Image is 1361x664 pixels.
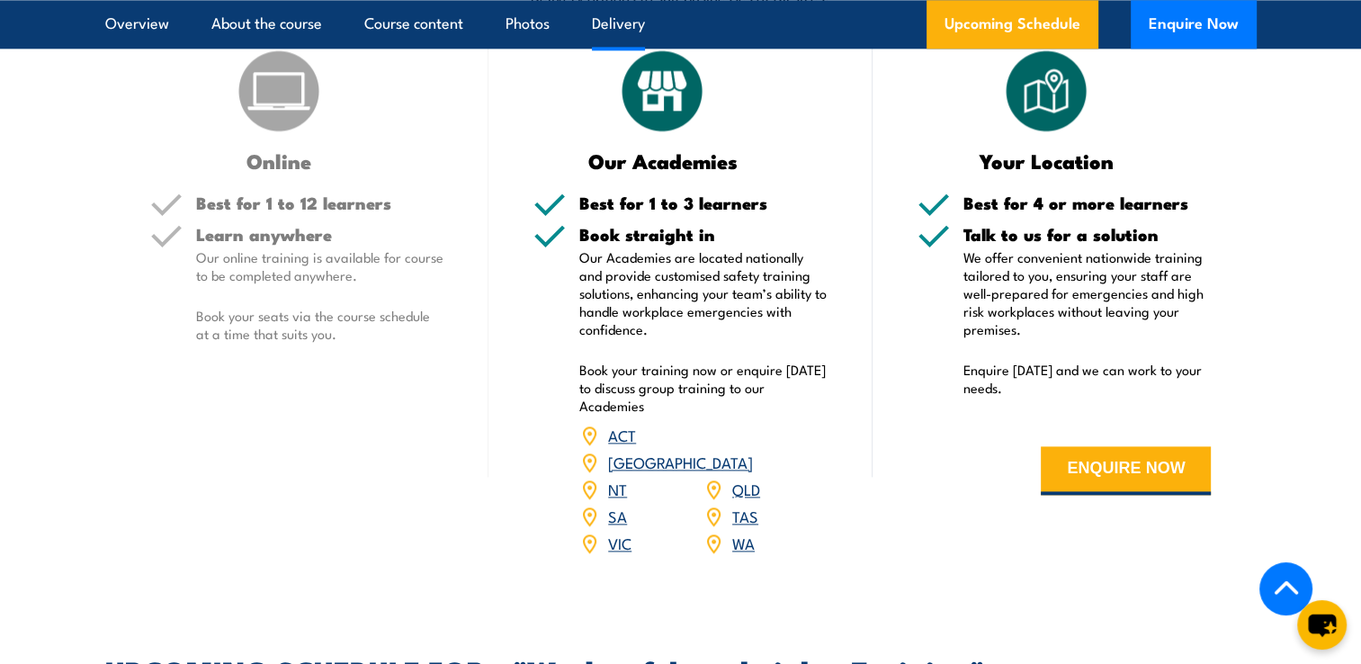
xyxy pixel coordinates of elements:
[196,248,444,284] p: Our online training is available for course to be completed anywhere.
[963,361,1212,397] p: Enquire [DATE] and we can work to your needs.
[579,248,828,338] p: Our Academies are located nationally and provide customised safety training solutions, enhancing ...
[533,150,792,171] h3: Our Academies
[732,505,758,526] a: TAS
[608,424,636,445] a: ACT
[1041,446,1211,495] button: ENQUIRE NOW
[963,226,1212,243] h5: Talk to us for a solution
[963,194,1212,211] h5: Best for 4 or more learners
[579,194,828,211] h5: Best for 1 to 3 learners
[608,478,627,499] a: NT
[608,451,753,472] a: [GEOGRAPHIC_DATA]
[608,532,631,553] a: VIC
[579,361,828,415] p: Book your training now or enquire [DATE] to discuss group training to our Academies
[732,478,760,499] a: QLD
[196,307,444,343] p: Book your seats via the course schedule at a time that suits you.
[196,226,444,243] h5: Learn anywhere
[918,150,1176,171] h3: Your Location
[579,226,828,243] h5: Book straight in
[196,194,444,211] h5: Best for 1 to 12 learners
[1297,600,1347,650] button: chat-button
[608,505,627,526] a: SA
[150,150,408,171] h3: Online
[963,248,1212,338] p: We offer convenient nationwide training tailored to you, ensuring your staff are well-prepared fo...
[732,532,755,553] a: WA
